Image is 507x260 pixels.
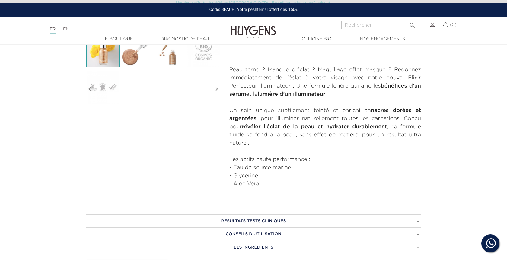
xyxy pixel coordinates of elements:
[231,16,276,39] img: Huygens
[89,36,149,42] a: E-Boutique
[450,23,457,27] span: (0)
[229,164,421,172] li: - Eau de source marine
[229,66,421,98] p: Peau terne ? Manque d’éclat ? Maquillage effet masque ? Redonnez immédiatement de l’éclat à votre...
[229,107,421,147] p: Un soin unique subtilement teinté et enrichi en , pour illuminer naturellement toutes les carnati...
[242,124,387,130] strong: révéler l’éclat de la peau et hydrater durablement
[229,108,421,121] strong: nacres dorées et argentées
[229,156,421,164] p: Les actifs haute performance :
[86,74,93,104] i: 
[86,241,421,254] a: LES INGRÉDIENTS
[86,214,421,228] a: RÉSULTATS TESTS CLINIQUES
[63,27,69,31] a: EN
[258,91,326,97] strong: lumière d’un illuminateur
[86,227,421,241] a: CONSEILS D'UTILISATION
[286,36,347,42] a: Officine Bio
[213,74,220,104] i: 
[47,26,207,33] div: |
[409,20,416,27] i: 
[341,21,418,29] input: Rechercher
[229,83,421,97] strong: bénéfices d’un sérum
[50,27,56,34] a: FR
[407,19,418,27] button: 
[155,36,215,42] a: Diagnostic de peau
[229,172,421,180] li: - Glycérine
[86,34,120,67] img: L'Élixir Perfecteur Illuminateur
[229,180,421,188] li: - Aloe Vera
[352,36,413,42] a: Nos engagements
